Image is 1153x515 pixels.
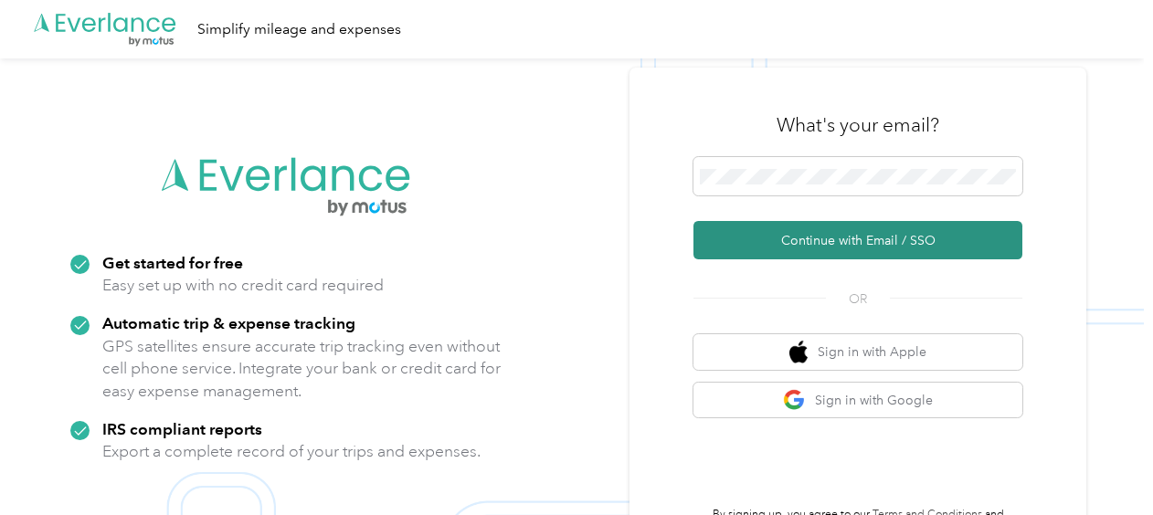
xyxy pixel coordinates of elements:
[783,389,806,412] img: google logo
[102,440,481,463] p: Export a complete record of your trips and expenses.
[102,274,384,297] p: Easy set up with no credit card required
[693,221,1022,259] button: Continue with Email / SSO
[197,18,401,41] div: Simplify mileage and expenses
[693,334,1022,370] button: apple logoSign in with Apple
[789,341,808,363] img: apple logo
[102,335,502,403] p: GPS satellites ensure accurate trip tracking even without cell phone service. Integrate your bank...
[777,112,939,138] h3: What's your email?
[102,419,262,438] strong: IRS compliant reports
[693,383,1022,418] button: google logoSign in with Google
[102,313,355,332] strong: Automatic trip & expense tracking
[826,289,890,309] span: OR
[102,253,243,272] strong: Get started for free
